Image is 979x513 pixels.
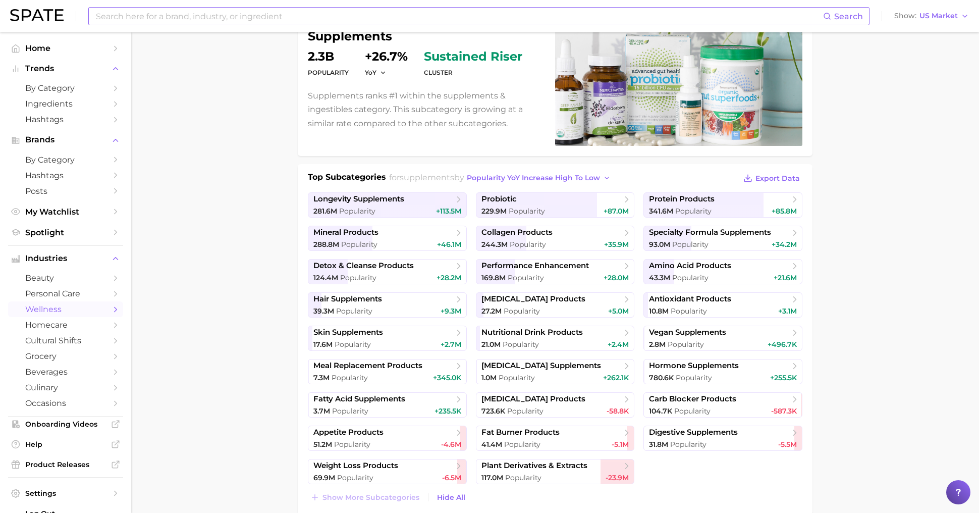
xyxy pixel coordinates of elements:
a: plant derivatives & extracts117.0m Popularity-23.9m [476,459,635,484]
span: 117.0m [481,473,503,482]
span: +496.7k [768,340,797,349]
span: Brands [25,135,106,144]
span: Popularity [668,340,704,349]
a: protein products341.6m Popularity+85.8m [643,192,802,218]
span: 27.2m [481,306,502,316]
a: digestive supplements31.8m Popularity-5.5m [643,426,802,451]
span: Popularity [509,207,545,216]
button: Brands [8,132,123,147]
a: Spotlight [8,225,123,240]
span: Popularity [332,373,368,382]
span: My Watchlist [25,207,106,217]
span: +35.9m [604,240,629,249]
span: 1.0m [481,373,497,382]
span: +345.0k [433,373,461,382]
span: 93.0m [649,240,670,249]
span: 31.8m [649,440,668,449]
a: probiotic229.9m Popularity+87.0m [476,192,635,218]
span: Popularity [341,240,377,249]
a: [MEDICAL_DATA] supplements1.0m Popularity+262.1k [476,359,635,384]
a: Ingredients [8,96,123,112]
span: homecare [25,320,106,330]
span: Hide All [437,493,465,502]
span: +255.5k [770,373,797,382]
a: Hashtags [8,168,123,183]
span: -5.5m [778,440,797,449]
span: Popularity [674,406,711,416]
span: Show [894,13,916,19]
a: occasions [8,395,123,411]
span: detox & cleanse products [313,261,414,271]
span: by Category [25,155,106,165]
span: 43.3m [649,273,670,282]
span: Popularity [508,273,544,282]
span: occasions [25,398,106,408]
span: 51.2m [313,440,332,449]
span: Popularity [337,473,373,482]
span: 21.0m [481,340,501,349]
a: skin supplements17.6m Popularity+2.7m [308,326,467,351]
span: +2.4m [608,340,629,349]
a: amino acid products43.3m Popularity+21.6m [643,259,802,284]
span: -587.3k [771,406,797,416]
span: +3.1m [778,306,797,316]
span: 17.6m [313,340,333,349]
span: Popularity [507,406,543,416]
span: for by [389,173,614,182]
h1: supplements [308,30,543,42]
span: -5.1m [612,440,629,449]
button: Trends [8,61,123,76]
dd: +26.7% [365,50,408,63]
span: -58.8k [607,406,629,416]
span: +87.0m [604,207,629,216]
span: by Category [25,83,106,93]
span: Popularity [334,440,370,449]
span: Popularity [505,473,541,482]
a: collagen products244.3m Popularity+35.9m [476,226,635,251]
span: collagen products [481,228,553,237]
span: +34.2m [772,240,797,249]
span: hormone supplements [649,361,739,371]
a: Hashtags [8,112,123,127]
a: wellness [8,301,123,317]
span: probiotic [481,194,517,204]
span: +9.3m [441,306,461,316]
span: +262.1k [603,373,629,382]
span: cultural shifts [25,336,106,345]
span: +85.8m [772,207,797,216]
span: 723.6k [481,406,505,416]
a: homecare [8,317,123,333]
span: digestive supplements [649,428,738,437]
span: fat burner products [481,428,560,437]
span: meal replacement products [313,361,422,371]
a: beauty [8,270,123,286]
span: Trends [25,64,106,73]
span: carb blocker products [649,394,736,404]
a: Settings [8,486,123,501]
a: weight loss products69.9m Popularity-6.5m [308,459,467,484]
span: 281.6m [313,207,337,216]
a: longevity supplements281.6m Popularity+113.5m [308,192,467,218]
span: nutritional drink products [481,328,583,337]
span: 10.8m [649,306,669,316]
h1: Top Subcategories [308,171,386,186]
a: Product Releases [8,457,123,472]
button: Popularity YoY increase high to low [464,171,614,185]
span: Popularity [670,440,706,449]
span: Popularity [676,373,712,382]
span: protein products [649,194,715,204]
button: Export Data [741,171,802,185]
a: carb blocker products104.7k Popularity-587.3k [643,392,802,418]
span: antioxidant products [649,294,731,304]
span: 7.3m [313,373,330,382]
span: 229.9m [481,207,507,216]
span: -6.5m [442,473,461,482]
span: Posts [25,186,106,196]
a: personal care [8,286,123,301]
span: Popularity [335,340,371,349]
a: Home [8,40,123,56]
span: wellness [25,304,106,314]
a: nutritional drink products21.0m Popularity+2.4m [476,326,635,351]
button: Hide All [434,491,468,504]
a: meal replacement products7.3m Popularity+345.0k [308,359,467,384]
